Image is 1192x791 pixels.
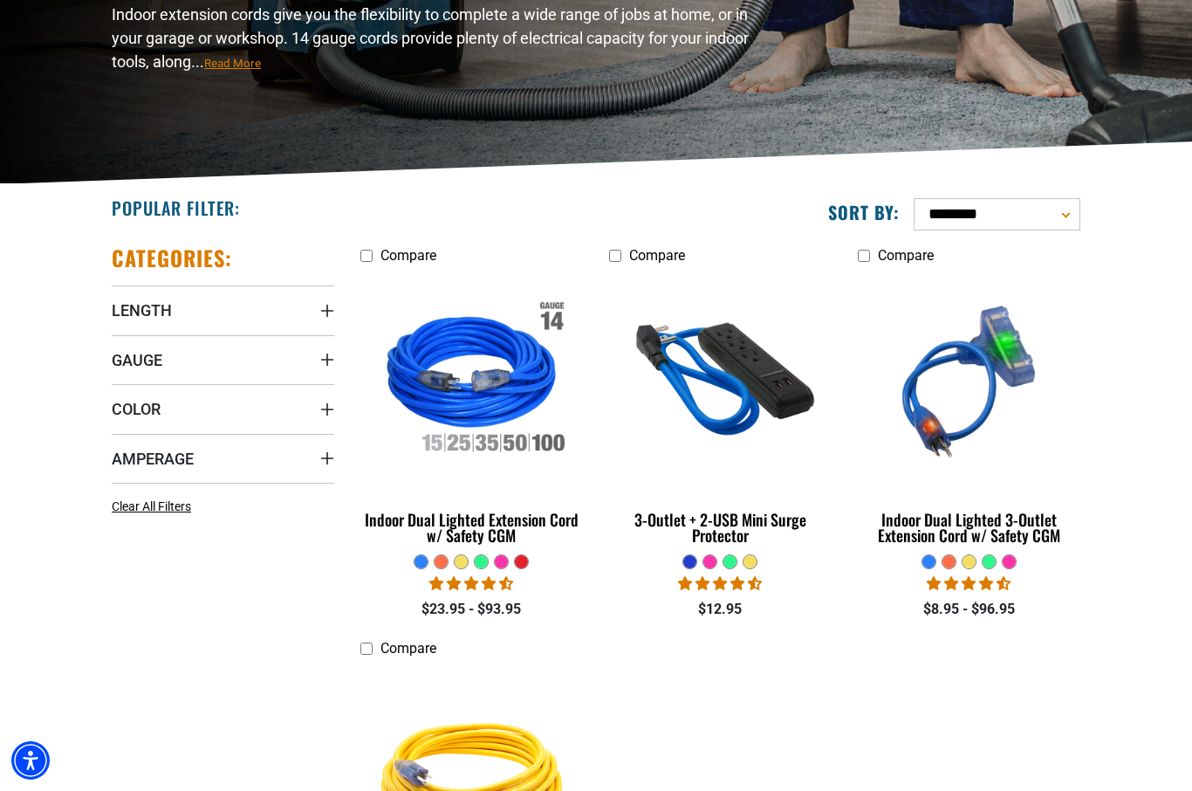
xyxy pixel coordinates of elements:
img: Indoor Dual Lighted Extension Cord w/ Safety CGM [362,281,582,482]
span: Length [112,300,172,320]
a: Indoor Dual Lighted Extension Cord w/ Safety CGM Indoor Dual Lighted Extension Cord w/ Safety CGM [360,272,583,554]
span: Gauge [112,350,162,370]
div: Accessibility Menu [11,741,50,780]
span: Compare [878,247,934,264]
summary: Length [112,285,334,334]
div: Indoor Dual Lighted Extension Cord w/ Safety CGM [360,512,583,543]
div: $8.95 - $96.95 [858,599,1080,620]
img: blue [610,281,830,482]
span: Amperage [112,449,194,469]
div: 3-Outlet + 2-USB Mini Surge Protector [609,512,832,543]
span: Compare [380,640,436,657]
label: Sort by: [828,201,900,224]
span: Color [112,399,161,419]
div: Indoor Dual Lighted 3-Outlet Extension Cord w/ Safety CGM [858,512,1080,543]
span: Indoor extension cords give you the flexibility to complete a wide range of jobs at home, or in y... [112,5,749,71]
span: 4.36 stars [678,575,762,592]
a: blue Indoor Dual Lighted 3-Outlet Extension Cord w/ Safety CGM [858,272,1080,554]
a: Clear All Filters [112,498,198,516]
span: Compare [629,247,685,264]
h2: Popular Filter: [112,196,240,219]
summary: Amperage [112,434,334,483]
div: $23.95 - $93.95 [360,599,583,620]
img: blue [859,281,1079,482]
span: 4.33 stars [927,575,1010,592]
a: blue 3-Outlet + 2-USB Mini Surge Protector [609,272,832,554]
h2: Categories: [112,244,232,272]
span: Clear All Filters [112,499,191,513]
summary: Gauge [112,335,334,384]
div: $12.95 [609,599,832,620]
span: 4.40 stars [429,575,513,592]
span: Read More [204,57,261,70]
span: Compare [380,247,436,264]
summary: Color [112,384,334,433]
